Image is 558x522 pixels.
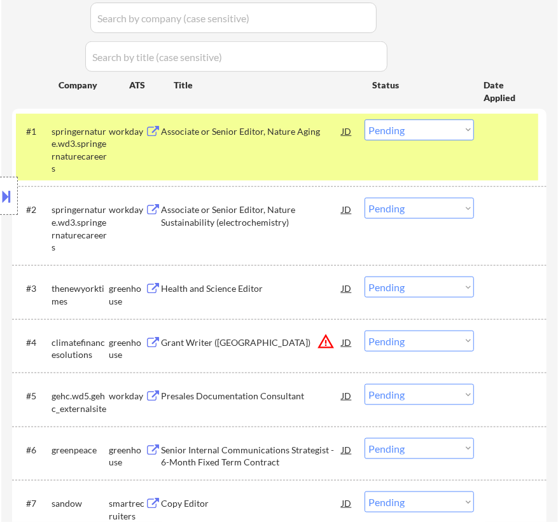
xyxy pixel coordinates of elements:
div: Grant Writer ([GEOGRAPHIC_DATA]) [161,336,342,349]
div: JD [340,438,352,461]
div: JD [340,384,352,407]
div: smartrecruiters [109,497,145,522]
div: gehc.wd5.gehc_externalsite [52,390,109,415]
div: Associate or Senior Editor, Nature Aging [161,125,342,138]
div: greenpeace [52,444,109,457]
div: Title [174,79,360,92]
div: greenhouse [109,444,145,469]
div: #6 [26,444,41,457]
div: JD [340,491,352,514]
div: Copy Editor [161,497,342,510]
div: sandow [52,497,109,510]
div: JD [340,120,352,142]
button: warning_amber [317,333,335,350]
div: Health and Science Editor [161,282,342,295]
div: Senior Internal Communications Strategist - 6-Month Fixed Term Contract [161,444,342,469]
div: Date Applied [484,79,531,104]
div: Associate or Senior Editor, Nature Sustainability (electrochemistry) [161,203,342,228]
div: workday [109,390,145,402]
div: #4 [26,336,41,349]
div: Status [372,73,465,96]
div: Presales Documentation Consultant [161,390,342,402]
input: Search by title (case sensitive) [85,41,387,72]
div: #7 [26,497,41,510]
div: JD [340,198,352,221]
div: JD [340,277,352,299]
div: #5 [26,390,41,402]
div: climatefinancesolutions [52,336,109,361]
div: greenhouse [109,336,145,361]
input: Search by company (case sensitive) [90,3,377,33]
div: JD [340,331,352,354]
